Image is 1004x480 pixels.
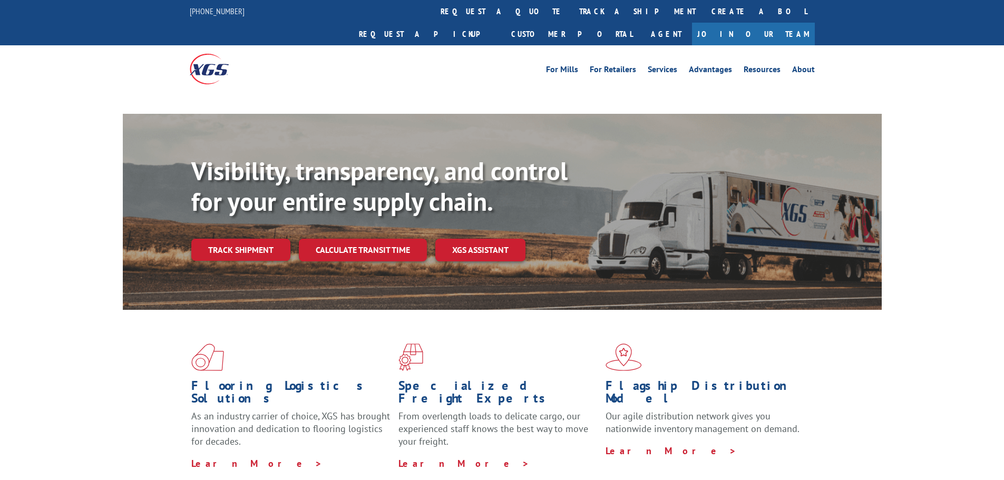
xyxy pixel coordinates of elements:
[606,445,737,457] a: Learn More >
[606,344,642,371] img: xgs-icon-flagship-distribution-model-red
[191,239,290,261] a: Track shipment
[398,344,423,371] img: xgs-icon-focused-on-flooring-red
[191,457,323,469] a: Learn More >
[606,379,805,410] h1: Flagship Distribution Model
[640,23,692,45] a: Agent
[590,65,636,77] a: For Retailers
[744,65,781,77] a: Resources
[191,154,568,218] b: Visibility, transparency, and control for your entire supply chain.
[689,65,732,77] a: Advantages
[398,379,598,410] h1: Specialized Freight Experts
[191,410,390,447] span: As an industry carrier of choice, XGS has brought innovation and dedication to flooring logistics...
[606,410,800,435] span: Our agile distribution network gives you nationwide inventory management on demand.
[648,65,677,77] a: Services
[191,379,391,410] h1: Flooring Logistics Solutions
[191,344,224,371] img: xgs-icon-total-supply-chain-intelligence-red
[792,65,815,77] a: About
[398,410,598,457] p: From overlength loads to delicate cargo, our experienced staff knows the best way to move your fr...
[692,23,815,45] a: Join Our Team
[435,239,525,261] a: XGS ASSISTANT
[546,65,578,77] a: For Mills
[190,6,245,16] a: [PHONE_NUMBER]
[299,239,427,261] a: Calculate transit time
[351,23,503,45] a: Request a pickup
[503,23,640,45] a: Customer Portal
[398,457,530,469] a: Learn More >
